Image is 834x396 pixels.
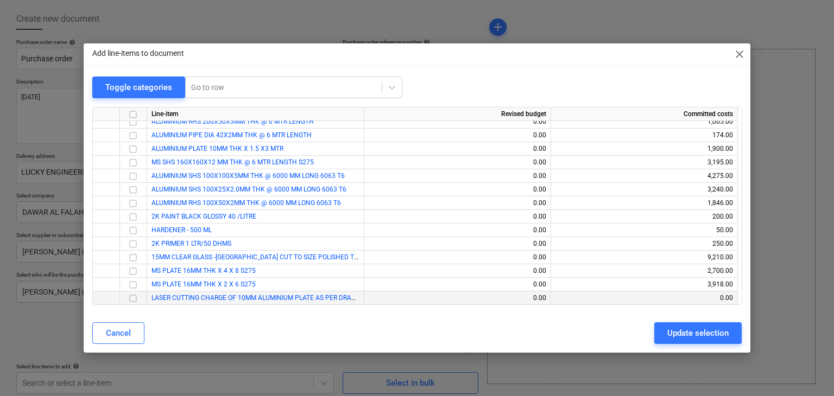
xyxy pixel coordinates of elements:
a: MS PLATE 16MM THK X 2 X 6 S275 [151,280,256,288]
a: ALUMINIUM RHS 100X50X2MM THK @ 6000 MM LONG 6063 T6 [151,199,341,207]
span: 15MM CLEAR GLASS -CHINA CUT TO SIZE POLISHED TEMPEREDPACKING STICKER BOTH SIDES AND SUPPLY ONLY [151,253,533,261]
a: MS SHS 160X160X12 MM THK @ 6 MTR LENGTH S275 [151,158,314,166]
div: Line-item [147,107,364,121]
a: 2K PRIMER 1 LTR/50 DHMS [151,240,231,247]
div: 0.00 [369,223,546,237]
div: 3,918.00 [555,278,733,291]
iframe: Chat Widget [780,344,834,396]
div: 3,195.00 [555,156,733,169]
a: ALUMINIUM SHS 100X25X2.0MM THK @ 6000 MM LONG 6063 T6 [151,186,346,193]
div: 0.00 [369,264,546,278]
div: 9,210.00 [555,251,733,264]
div: Update selection [667,326,729,340]
span: close [733,48,746,61]
div: 1,065.00 [555,115,733,129]
a: HARDENER - 500 ML [151,226,212,234]
div: 2,700.00 [555,264,733,278]
div: 1,846.00 [555,196,733,210]
a: ALUMINIUM RHS 200X50X3MM THK @ 6 MTR LENGTH [151,118,314,125]
div: 0.00 [369,142,546,156]
div: 200.00 [555,210,733,223]
p: Add line-items to document [92,48,184,59]
div: 0.00 [369,156,546,169]
a: ALUMINIUM PIPE DIA 42X2MM THK @ 6 MTR LENGTH [151,131,312,139]
div: 250.00 [555,237,733,251]
div: 0.00 [369,278,546,291]
div: 0.00 [369,237,546,251]
a: ALUMINIUM PLATE 10MM THK X 1.5 X3 MTR [151,145,283,152]
div: 0.00 [555,291,733,305]
button: Toggle categories [92,76,185,98]
div: 174.00 [555,129,733,142]
button: Cancel [92,322,144,344]
a: ALUMINIUM SHS 100X100X5MM THK @ 6000 MM LONG 6063 T6 [151,172,345,180]
div: 0.00 [369,291,546,305]
a: 15MM CLEAR GLASS -[GEOGRAPHIC_DATA] CUT TO SIZE POLISHED TEMPEREDPACKING STICKER BOTH SIDES AND S... [151,253,533,261]
div: Toggle categories [105,80,172,94]
div: 3,240.00 [555,183,733,196]
a: LASER CUTTING CHARGE OF 10MM ALUMINIUM PLATE AS PER DRAWING - 9 QTY NOS [151,294,405,302]
button: Update selection [654,322,742,344]
div: 0.00 [369,115,546,129]
div: 0.00 [369,196,546,210]
div: 0.00 [369,183,546,196]
div: 0.00 [369,210,546,223]
div: Revised budget [364,107,551,121]
a: MS PLATE 16MM THK X 4 X 8 S275 [151,267,256,274]
div: 0.00 [369,251,546,264]
div: 4,275.00 [555,169,733,183]
div: 1,900.00 [555,142,733,156]
a: 2K PAINT BLACK GLOSSY 40 /LITRE [151,213,256,220]
div: 50.00 [555,223,733,237]
div: 0.00 [369,169,546,183]
div: Committed costs [551,107,738,121]
div: Cancel [106,326,131,340]
div: 0.00 [369,129,546,142]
